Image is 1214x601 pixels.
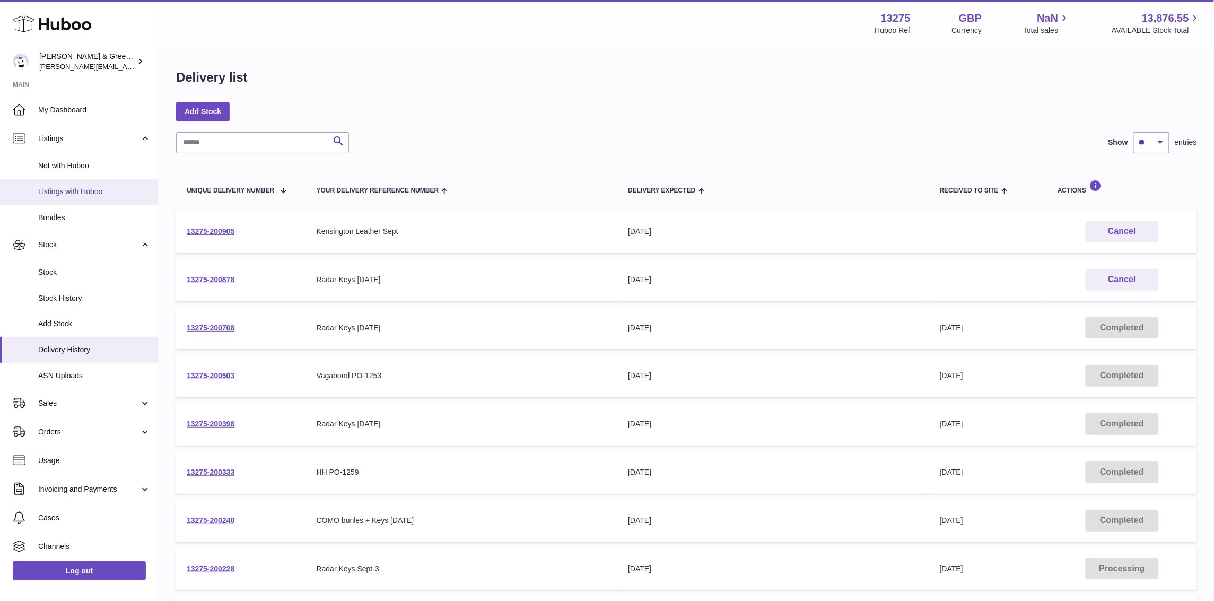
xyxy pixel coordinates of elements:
[628,227,919,237] div: [DATE]
[317,323,607,333] div: Radar Keys [DATE]
[628,323,919,333] div: [DATE]
[1112,25,1201,36] span: AVAILABLE Stock Total
[1023,11,1070,36] a: NaN Total sales
[1142,11,1189,25] span: 13,876.55
[187,420,234,428] a: 13275-200398
[38,456,151,466] span: Usage
[875,25,911,36] div: Huboo Ref
[940,187,999,194] span: Received to Site
[959,11,982,25] strong: GBP
[317,467,607,477] div: HH PO-1259
[1086,221,1159,242] button: Cancel
[317,371,607,381] div: Vagabond PO-1253
[13,561,146,580] a: Log out
[38,105,151,115] span: My Dashboard
[317,227,607,237] div: Kensington Leather Sept
[940,420,963,428] span: [DATE]
[881,11,911,25] strong: 13275
[317,419,607,429] div: Radar Keys [DATE]
[38,187,151,197] span: Listings with Huboo
[317,187,439,194] span: Your Delivery Reference Number
[1086,269,1159,291] button: Cancel
[39,62,213,71] span: [PERSON_NAME][EMAIL_ADDRESS][DOMAIN_NAME]
[38,542,151,552] span: Channels
[38,484,139,494] span: Invoicing and Payments
[952,25,982,36] div: Currency
[38,398,139,408] span: Sales
[187,324,234,332] a: 13275-200708
[187,468,234,476] a: 13275-200333
[187,371,234,380] a: 13275-200503
[13,54,29,69] img: ellen@bluebadgecompany.co.uk
[940,468,963,476] span: [DATE]
[187,564,234,573] a: 13275-200228
[38,134,139,144] span: Listings
[38,240,139,250] span: Stock
[38,267,151,277] span: Stock
[38,319,151,329] span: Add Stock
[1037,11,1058,25] span: NaN
[317,275,607,285] div: Radar Keys [DATE]
[317,516,607,526] div: COMO bunles + Keys [DATE]
[187,187,274,194] span: Unique Delivery Number
[628,516,919,526] div: [DATE]
[176,102,230,121] a: Add Stock
[38,345,151,355] span: Delivery History
[38,213,151,223] span: Bundles
[317,564,607,574] div: Radar Keys Sept-3
[38,427,139,437] span: Orders
[628,275,919,285] div: [DATE]
[38,371,151,381] span: ASN Uploads
[176,69,248,86] h1: Delivery list
[1175,137,1197,147] span: entries
[38,161,151,171] span: Not with Huboo
[38,293,151,303] span: Stock History
[628,419,919,429] div: [DATE]
[628,371,919,381] div: [DATE]
[1023,25,1070,36] span: Total sales
[940,324,963,332] span: [DATE]
[187,516,234,525] a: 13275-200240
[1112,11,1201,36] a: 13,876.55 AVAILABLE Stock Total
[628,564,919,574] div: [DATE]
[38,513,151,523] span: Cases
[940,371,963,380] span: [DATE]
[1058,180,1186,194] div: Actions
[1108,137,1128,147] label: Show
[39,51,135,72] div: [PERSON_NAME] & Green Ltd
[940,564,963,573] span: [DATE]
[187,227,234,236] a: 13275-200905
[187,275,234,284] a: 13275-200878
[628,187,695,194] span: Delivery Expected
[940,516,963,525] span: [DATE]
[628,467,919,477] div: [DATE]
